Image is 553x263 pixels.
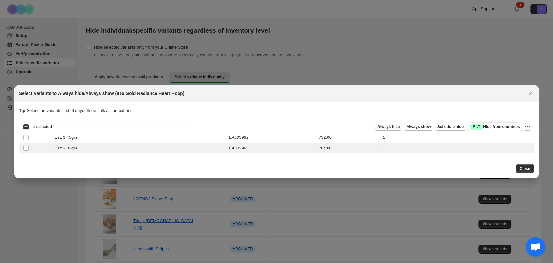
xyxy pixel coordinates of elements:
[227,143,317,153] td: EA003993
[467,122,522,131] button: SuccessENTHide from countries
[377,124,400,129] span: Always hide
[19,90,185,97] h2: Select Variants to Always hide/Always show (916 Gold Radiance Heart Hoop)
[470,124,520,130] span: Hide from countries
[526,237,545,257] a: Open chat
[404,123,433,131] button: Always show
[437,124,464,129] span: Schedule hide
[381,132,534,143] td: 1
[375,123,402,131] button: Always hide
[435,123,466,131] button: Schedule hide
[55,134,81,141] span: Est: 3.45gm
[473,124,480,129] span: ENT
[526,89,535,98] button: Close
[317,132,381,143] td: 732.00
[520,166,530,171] span: Close
[516,164,534,173] button: Close
[33,124,52,129] span: 1 selected
[55,145,81,151] span: Est: 3.32gm
[227,132,317,143] td: EA003992
[317,143,381,153] td: 704.00
[19,108,27,113] strong: Tip:
[406,124,431,129] span: Always show
[381,143,534,153] td: 1
[524,123,531,131] button: More actions
[19,107,534,114] p: Select the variants first, then you'll see bulk action buttons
